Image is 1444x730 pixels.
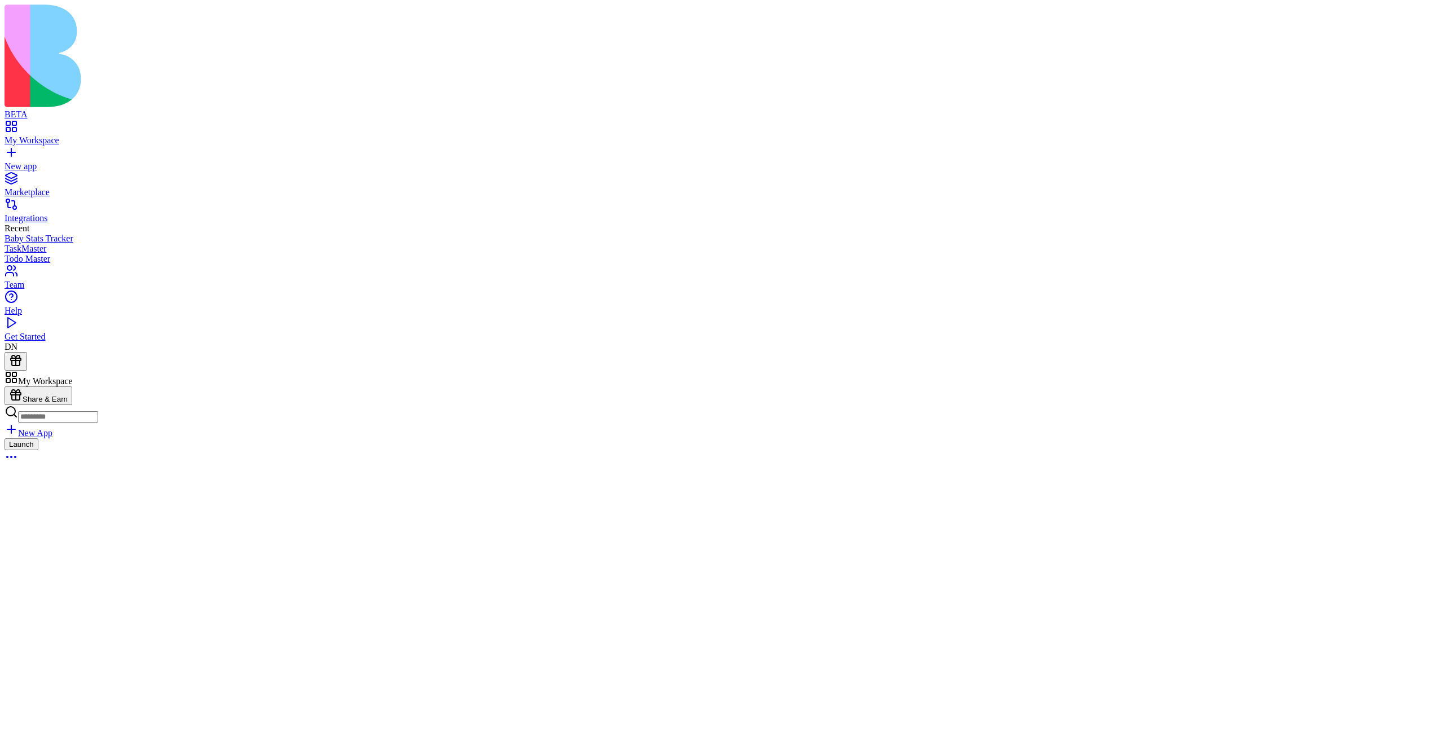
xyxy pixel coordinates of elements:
img: logo [5,5,458,107]
a: New app [5,151,1439,171]
a: BETA [5,99,1439,120]
a: New App [5,428,52,438]
a: Integrations [5,203,1439,223]
a: Todo Master [5,254,1439,264]
div: My Workspace [5,135,1439,146]
div: Integrations [5,213,1439,223]
a: Team [5,270,1439,290]
a: Help [5,296,1439,316]
a: Get Started [5,322,1439,342]
button: Share & Earn [5,386,72,405]
button: Launch [5,438,38,450]
div: BETA [5,109,1439,120]
div: Team [5,280,1439,290]
a: My Workspace [5,125,1439,146]
span: Recent [5,223,29,233]
span: Share & Earn [23,395,68,403]
span: My Workspace [18,376,73,386]
div: Get Started [5,332,1439,342]
div: Help [5,306,1439,316]
a: TaskMaster [5,244,1439,254]
a: Baby Stats Tracker [5,234,1439,244]
span: DN [5,342,17,351]
div: Marketplace [5,187,1439,197]
div: New app [5,161,1439,171]
a: Marketplace [5,177,1439,197]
